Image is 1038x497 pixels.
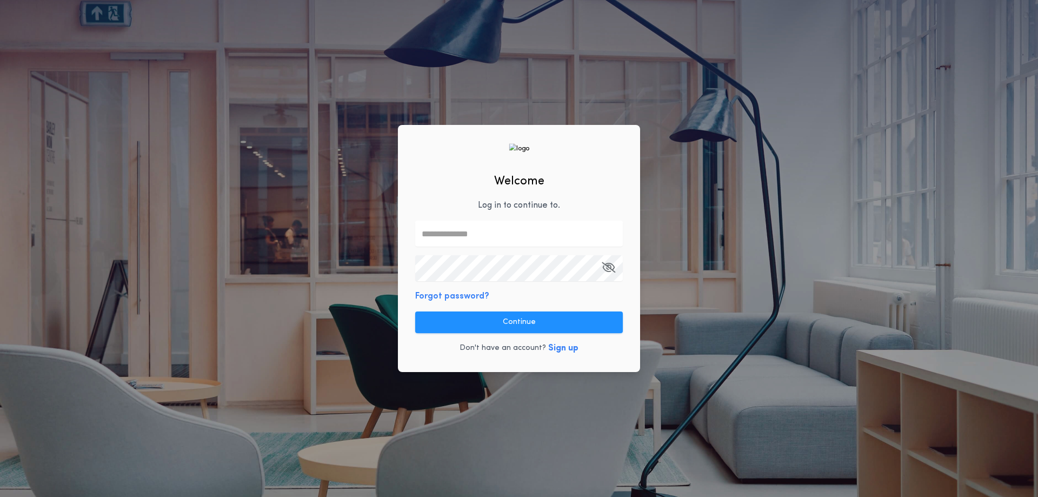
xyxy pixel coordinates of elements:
button: Forgot password? [415,290,489,303]
p: Don't have an account? [460,343,546,354]
button: Sign up [548,342,578,355]
button: Continue [415,312,623,333]
p: Log in to continue to . [478,199,560,212]
img: logo [509,143,529,154]
h2: Welcome [494,173,544,190]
